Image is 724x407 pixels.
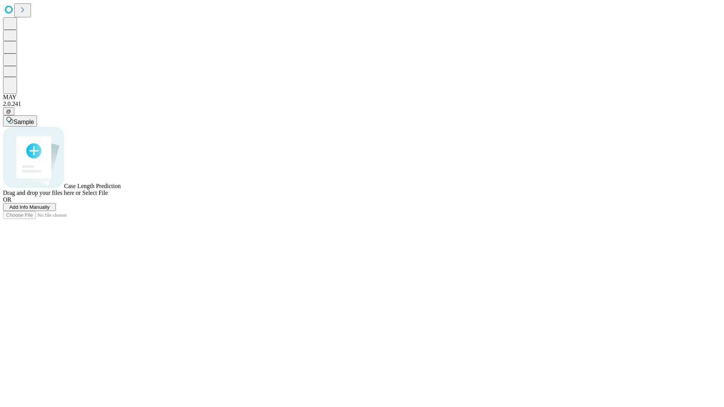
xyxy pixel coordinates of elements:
span: Sample [14,119,34,125]
span: Select File [82,190,108,196]
span: Case Length Prediction [64,183,121,189]
button: @ [3,107,14,115]
span: Drag and drop your files here or [3,190,81,196]
div: MAY [3,94,721,101]
span: Add Info Manually [9,204,50,210]
span: OR [3,196,11,203]
div: 2.0.241 [3,101,721,107]
span: @ [6,109,11,114]
button: Sample [3,115,37,127]
button: Add Info Manually [3,203,56,211]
